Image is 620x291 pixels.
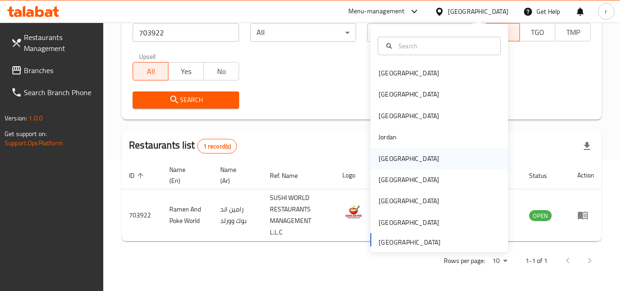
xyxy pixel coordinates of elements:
[379,217,439,228] div: [GEOGRAPHIC_DATA]
[250,23,356,42] div: All
[169,164,202,186] span: Name (En)
[379,89,439,99] div: [GEOGRAPHIC_DATA]
[28,112,43,124] span: 1.0.0
[162,189,213,241] td: Ramen And Poke World
[24,32,96,54] span: Restaurants Management
[129,170,146,181] span: ID
[203,62,239,80] button: No
[139,53,156,59] label: Upsell
[122,189,162,241] td: 703922
[605,6,607,17] span: r
[4,59,104,81] a: Branches
[342,202,365,225] img: Ramen And Poke World
[555,23,591,41] button: TMP
[24,87,96,98] span: Search Branch Phone
[570,161,602,189] th: Action
[213,189,263,241] td: رامين اند بوك وورلد
[168,62,204,80] button: Yes
[5,137,63,149] a: Support.OpsPlatform
[198,142,237,151] span: 1 record(s)
[4,26,104,59] a: Restaurants Management
[220,164,251,186] span: Name (Ar)
[529,170,559,181] span: Status
[379,154,439,164] div: [GEOGRAPHIC_DATA]
[263,189,335,241] td: SUSHI WORLD RESTAURANTS MANAGEMENT L.L.C
[270,170,310,181] span: Ref. Name
[577,210,594,221] div: Menu
[348,6,405,17] div: Menu-management
[24,65,96,76] span: Branches
[379,68,439,78] div: [GEOGRAPHIC_DATA]
[367,23,473,42] div: All
[133,62,168,80] button: All
[379,111,439,121] div: [GEOGRAPHIC_DATA]
[525,255,547,267] p: 1-1 of 1
[559,26,587,39] span: TMP
[489,254,511,268] div: Rows per page:
[137,65,165,78] span: All
[379,132,397,142] div: Jordan
[379,196,439,206] div: [GEOGRAPHIC_DATA]
[444,255,485,267] p: Rows per page:
[395,41,495,51] input: Search
[172,65,200,78] span: Yes
[4,81,104,103] a: Search Branch Phone
[5,128,47,140] span: Get support on:
[448,6,508,17] div: [GEOGRAPHIC_DATA]
[379,175,439,185] div: [GEOGRAPHIC_DATA]
[140,94,231,106] span: Search
[524,26,552,39] span: TGO
[133,91,239,108] button: Search
[335,161,376,189] th: Logo
[197,139,237,154] div: Total records count
[133,23,239,42] input: Search for restaurant name or ID..
[129,138,237,154] h2: Restaurants list
[5,112,27,124] span: Version:
[576,135,598,157] div: Export file
[207,65,235,78] span: No
[519,23,555,41] button: TGO
[122,161,602,241] table: enhanced table
[529,211,552,221] span: OPEN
